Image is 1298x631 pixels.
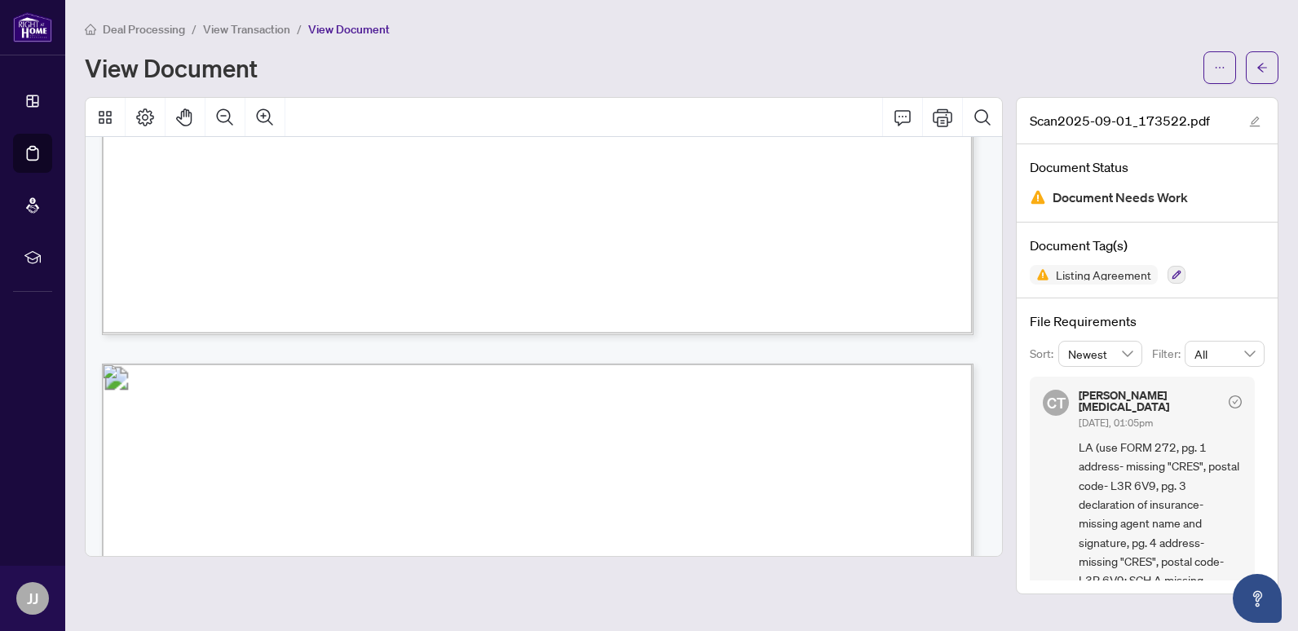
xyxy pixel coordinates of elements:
[1079,417,1153,429] span: [DATE], 01:05pm
[1030,265,1049,285] img: Status Icon
[1053,187,1188,209] span: Document Needs Work
[1079,438,1242,629] span: LA (use FORM 272, pg. 1 address- missing "CRES", postal code- L3R 6V9, pg. 3 declaration of insur...
[85,24,96,35] span: home
[1030,189,1046,205] img: Document Status
[1049,269,1158,280] span: Listing Agreement
[1233,574,1282,623] button: Open asap
[103,22,185,37] span: Deal Processing
[1229,395,1242,408] span: check-circle
[1249,116,1260,127] span: edit
[85,55,258,81] h1: View Document
[1030,345,1058,363] p: Sort:
[1256,62,1268,73] span: arrow-left
[1030,236,1265,255] h4: Document Tag(s)
[297,20,302,38] li: /
[1047,391,1066,414] span: CT
[1214,62,1225,73] span: ellipsis
[308,22,390,37] span: View Document
[1030,111,1210,130] span: Scan2025-09-01_173522.pdf
[1152,345,1185,363] p: Filter:
[203,22,290,37] span: View Transaction
[1194,342,1255,366] span: All
[1030,311,1265,331] h4: File Requirements
[1030,157,1265,177] h4: Document Status
[1079,390,1222,413] h5: [PERSON_NAME][MEDICAL_DATA]
[13,12,52,42] img: logo
[1068,342,1133,366] span: Newest
[27,587,38,610] span: JJ
[192,20,196,38] li: /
